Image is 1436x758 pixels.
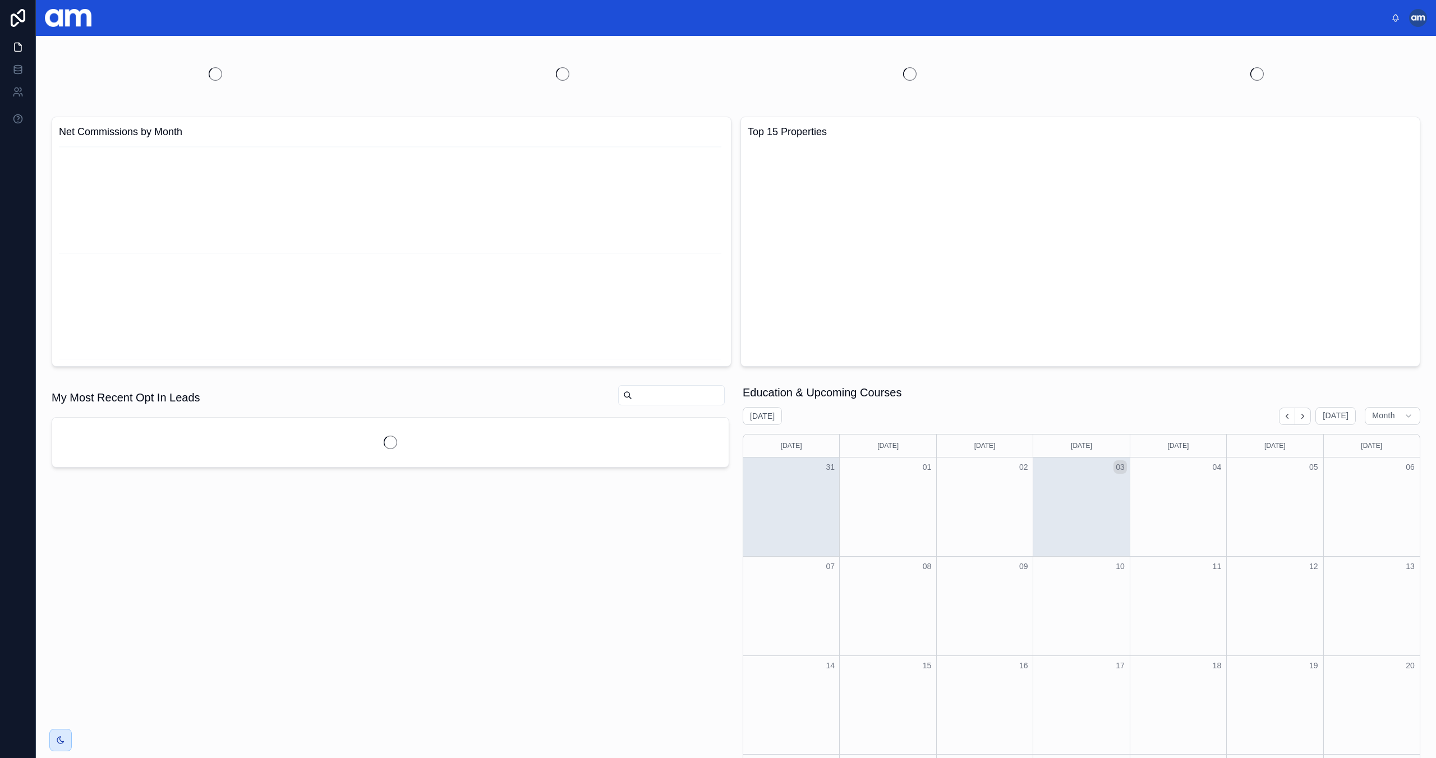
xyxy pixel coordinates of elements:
[1403,659,1417,672] button: 20
[841,435,934,457] div: [DATE]
[1315,407,1356,425] button: [DATE]
[1132,435,1225,457] div: [DATE]
[1403,460,1417,474] button: 06
[1113,659,1127,672] button: 17
[59,144,724,359] div: chart
[938,435,1031,457] div: [DATE]
[1307,659,1320,672] button: 19
[1279,408,1295,425] button: Back
[748,144,1413,359] div: chart
[748,124,1413,140] h3: Top 15 Properties
[100,6,1391,10] div: scrollable content
[920,659,934,672] button: 15
[1372,411,1395,421] span: Month
[920,460,934,474] button: 01
[1210,659,1223,672] button: 18
[1113,560,1127,573] button: 10
[743,385,901,400] h1: Education & Upcoming Courses
[1295,408,1311,425] button: Next
[750,410,775,422] h2: [DATE]
[823,560,837,573] button: 07
[1017,659,1030,672] button: 16
[59,124,724,140] h3: Net Commissions by Month
[45,9,91,27] img: App logo
[1113,460,1127,474] button: 03
[1307,560,1320,573] button: 12
[1035,435,1127,457] div: [DATE]
[1210,460,1223,474] button: 04
[920,560,934,573] button: 08
[1323,411,1348,421] span: [DATE]
[1403,560,1417,573] button: 13
[1307,460,1320,474] button: 05
[1210,560,1223,573] button: 11
[1017,460,1030,474] button: 02
[52,390,200,405] h1: My Most Recent Opt In Leads
[1228,435,1321,457] div: [DATE]
[823,659,837,672] button: 14
[823,460,837,474] button: 31
[745,435,837,457] div: [DATE]
[1365,407,1420,425] button: Month
[1017,560,1030,573] button: 09
[1325,435,1418,457] div: [DATE]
